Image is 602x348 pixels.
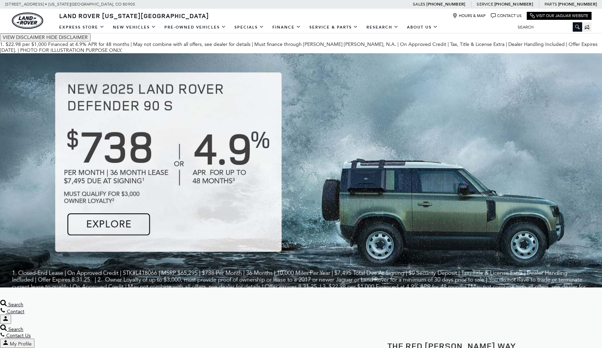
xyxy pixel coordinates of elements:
[59,11,209,20] span: Land Rover [US_STATE][GEOGRAPHIC_DATA]
[362,21,403,33] a: Research
[8,326,23,332] span: Search
[10,341,32,347] span: My Profile
[545,2,557,7] span: Parts
[160,21,230,33] a: Pre-Owned Vehicles
[55,11,213,20] a: Land Rover [US_STATE][GEOGRAPHIC_DATA]
[55,21,109,33] a: EXPRESS STORE
[12,13,43,29] a: land-rover
[55,21,442,33] nav: Main Navigation
[512,23,582,31] input: Search
[403,21,442,33] a: About Us
[8,302,23,308] span: Search
[453,13,486,18] a: Hours & Map
[413,2,425,7] span: Sales
[558,1,597,7] a: [PHONE_NUMBER]
[477,2,493,7] span: Service
[12,13,43,29] img: Land Rover
[230,21,268,33] a: Specials
[109,21,160,33] a: New Vehicles
[426,1,465,7] a: [PHONE_NUMBER]
[268,21,305,33] a: Finance
[7,309,24,315] span: Contact
[6,333,31,339] span: Contact Us
[305,21,362,33] a: Service & Parts
[46,34,88,40] span: HIDE DISCLAIMER
[491,13,522,18] a: Contact Us
[5,2,135,7] a: [STREET_ADDRESS] • [US_STATE][GEOGRAPHIC_DATA], CO 80905
[530,13,588,18] a: Visit Our Jaguar Website
[3,34,45,40] span: VIEW DISCLAIMER
[494,1,533,7] a: [PHONE_NUMBER]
